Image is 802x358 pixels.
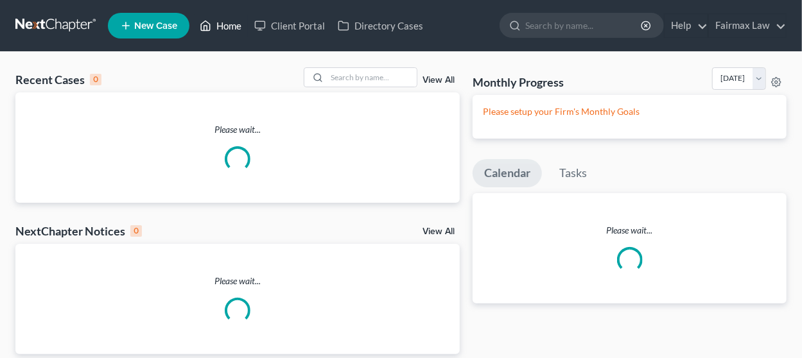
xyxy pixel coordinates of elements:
a: Home [193,14,248,37]
a: View All [423,76,455,85]
div: 0 [90,74,101,85]
a: Help [665,14,708,37]
a: Directory Cases [331,14,430,37]
input: Search by name... [327,68,417,87]
a: Calendar [473,159,542,187]
span: New Case [134,21,177,31]
h3: Monthly Progress [473,74,564,90]
p: Please wait... [473,224,787,237]
p: Please wait... [15,275,460,287]
p: Please wait... [15,123,460,136]
div: NextChapter Notices [15,223,142,239]
a: Client Portal [248,14,331,37]
a: View All [423,227,455,236]
input: Search by name... [525,13,643,37]
a: Fairmax Law [709,14,786,37]
div: 0 [130,225,142,237]
div: Recent Cases [15,72,101,87]
p: Please setup your Firm's Monthly Goals [483,105,776,118]
a: Tasks [548,159,598,187]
